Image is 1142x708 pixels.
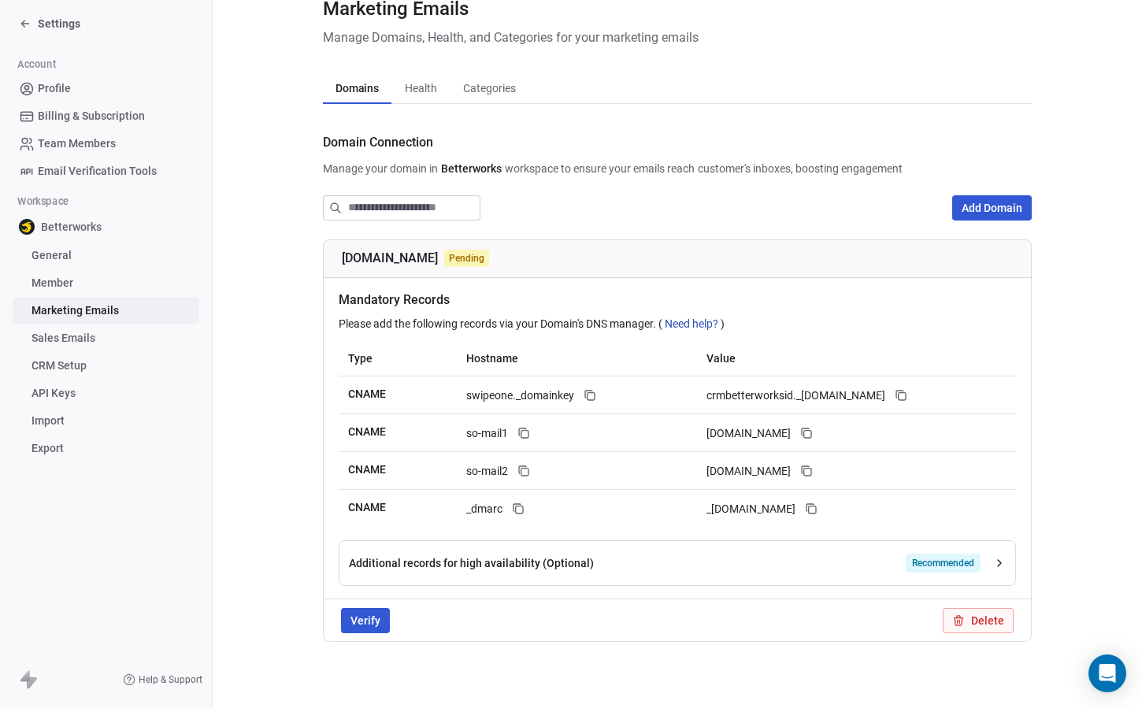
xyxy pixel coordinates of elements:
span: Workspace [10,190,75,213]
span: Team Members [38,135,116,152]
span: Help & Support [139,673,202,686]
span: so-mail2 [466,463,508,480]
span: Email Verification Tools [38,163,157,180]
span: _dmarc [466,501,502,517]
p: Type [348,350,447,367]
span: workspace to ensure your emails reach [505,161,695,176]
a: Export [13,436,199,461]
span: CNAME [348,425,386,438]
span: Additional records for high availability (Optional) [349,555,594,571]
span: _dmarc.swipeone.email [706,501,795,517]
span: Profile [38,80,71,97]
span: [DOMAIN_NAME] [342,249,438,268]
span: CNAME [348,463,386,476]
p: Please add the following records via your Domain's DNS manager. ( ) [339,316,1022,332]
a: Profile [13,76,199,102]
a: Email Verification Tools [13,158,199,184]
span: crmbetterworksid1.swipeone.email [706,425,791,442]
span: Categories [457,77,522,99]
img: Logo%20Betterworks%20ID%20512p%20circle.png [19,219,35,235]
span: API Keys [32,385,76,402]
span: customer's inboxes, boosting engagement [698,161,903,176]
span: CRM Setup [32,358,87,374]
span: so-mail1 [466,425,508,442]
span: Manage Domains, Health, and Categories for your marketing emails [323,28,1032,47]
a: Member [13,270,199,296]
a: CRM Setup [13,353,199,379]
span: CNAME [348,387,386,400]
span: Domain Connection [323,133,433,152]
span: crmbetterworksid._domainkey.swipeone.email [706,387,885,404]
span: Account [11,53,63,76]
span: Export [32,440,64,457]
span: crmbetterworksid2.swipeone.email [706,463,791,480]
a: API Keys [13,380,199,406]
span: Mandatory Records [339,291,1022,310]
span: Hostname [466,352,518,365]
span: Recommended [906,554,981,573]
span: Betterworks [41,219,102,235]
span: Health [399,77,443,99]
span: Betterworks [441,161,502,176]
span: Manage your domain in [323,161,438,176]
a: Sales Emails [13,325,199,351]
button: Delete [943,608,1014,633]
button: Additional records for high availability (Optional)Recommended [349,554,1006,573]
a: Marketing Emails [13,298,199,324]
a: Team Members [13,131,199,157]
a: Help & Support [123,673,202,686]
span: Settings [38,16,80,32]
a: Settings [19,16,80,32]
span: Member [32,275,73,291]
span: Marketing Emails [32,302,119,319]
div: Open Intercom Messenger [1088,654,1126,692]
span: General [32,247,72,264]
span: Pending [449,251,484,265]
span: Domains [329,77,385,99]
span: Billing & Subscription [38,108,145,124]
span: Sales Emails [32,330,95,347]
span: Value [706,352,736,365]
a: Import [13,408,199,434]
button: Verify [341,608,390,633]
a: Billing & Subscription [13,103,199,129]
span: CNAME [348,501,386,513]
span: Need help? [665,317,718,330]
a: General [13,243,199,269]
span: Import [32,413,65,429]
span: swipeone._domainkey [466,387,574,404]
button: Add Domain [952,195,1032,221]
